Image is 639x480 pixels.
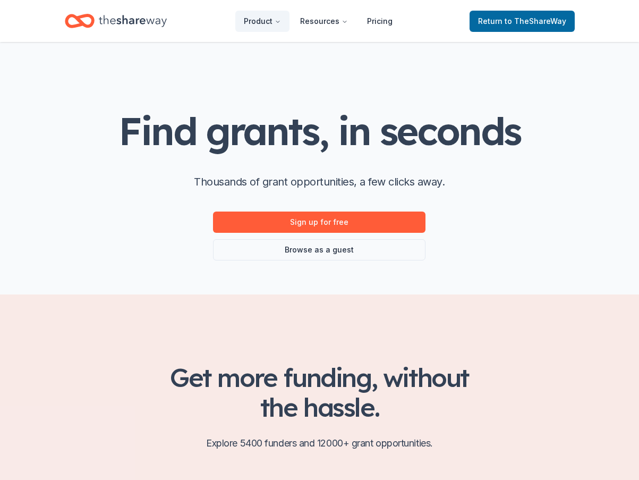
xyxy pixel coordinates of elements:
button: Product [235,11,289,32]
a: Returnto TheShareWay [470,11,575,32]
h1: Find grants, in seconds [118,110,520,152]
a: Sign up for free [213,212,425,233]
a: Browse as a guest [213,239,425,260]
p: Explore 5400 funders and 12000+ grant opportunities. [150,435,490,452]
nav: Main [235,9,401,33]
span: to TheShareWay [505,16,566,26]
p: Thousands of grant opportunities, a few clicks away. [194,173,445,190]
a: Home [65,9,167,33]
h2: Get more funding, without the hassle. [150,363,490,422]
button: Resources [292,11,356,32]
span: Return [478,15,566,28]
a: Pricing [359,11,401,32]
